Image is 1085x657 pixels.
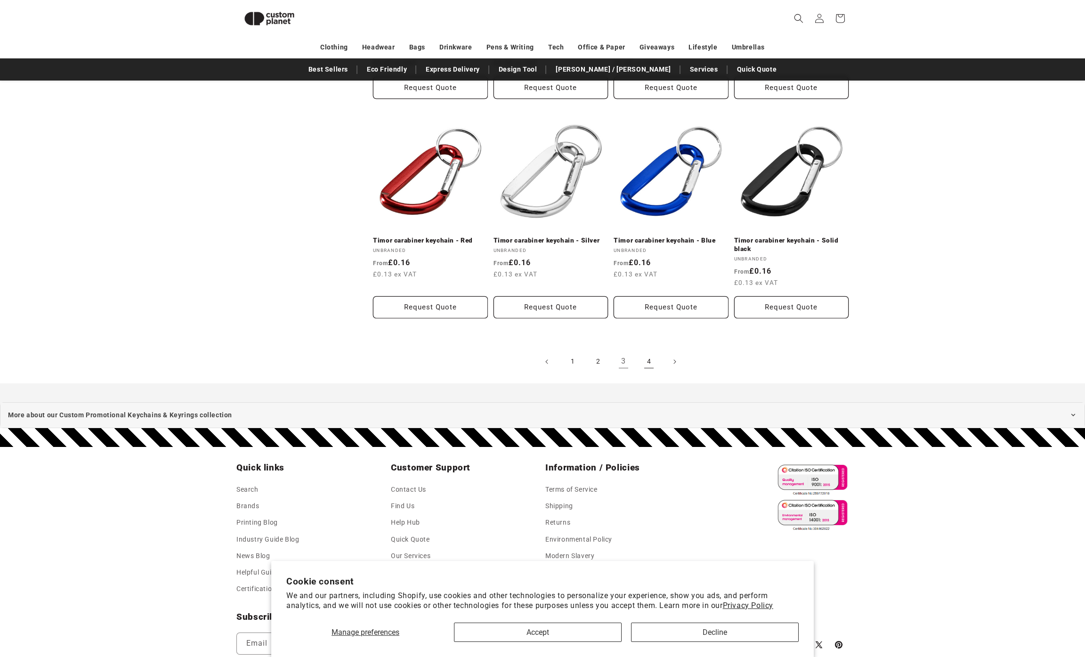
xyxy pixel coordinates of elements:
button: Manage preferences [286,623,445,642]
button: Request Quote [373,77,488,99]
a: Previous page [537,351,558,372]
a: Next page [664,351,685,372]
p: We and our partners, including Shopify, use cookies and other technologies to personalize your ex... [286,591,799,611]
button: Decline [631,623,799,642]
a: Drinkware [439,39,472,56]
span: More about our Custom Promotional Keychains & Keyrings collection [8,409,232,421]
img: ISO 9001 Certified [774,462,849,497]
img: ISO 14001 Certified [774,497,849,533]
a: Environmental Policy [545,531,612,548]
a: Privacy Policy [723,601,773,610]
a: Best Sellers [304,61,353,78]
a: Page 2 [588,351,608,372]
a: Services [685,61,723,78]
a: Timor carabiner keychain - Silver [494,236,608,245]
h2: Information / Policies [545,462,694,473]
a: Timor carabiner keychain - Solid black [734,236,849,253]
a: Quick Quote [732,61,782,78]
button: Accept [454,623,622,642]
a: Umbrellas [732,39,765,56]
a: Page 1 [562,351,583,372]
span: Manage preferences [332,628,399,637]
a: Eco Friendly [362,61,412,78]
button: Request Quote [734,296,849,318]
a: Office & Paper [578,39,625,56]
a: Giveaways [640,39,674,56]
a: Find Us [391,498,414,514]
a: Page 3 [613,351,634,372]
summary: Search [788,8,809,29]
nav: Pagination [373,351,849,372]
a: Bags [409,39,425,56]
a: Clothing [320,39,348,56]
a: Modern Slavery [545,548,594,564]
a: Design Tool [494,61,542,78]
a: Search [236,484,259,498]
a: Timor carabiner keychain - Red [373,236,488,245]
a: Our Services [391,548,430,564]
a: Express Delivery [421,61,485,78]
h2: Customer Support [391,462,540,473]
a: Helpful Guides [236,564,283,581]
a: Page 4 [639,351,659,372]
a: Lifestyle [688,39,717,56]
a: Printing Blog [236,514,278,531]
a: Tech [548,39,564,56]
button: Request Quote [614,296,729,318]
iframe: Chat Widget [923,555,1085,657]
a: Contact Us [391,484,426,498]
button: Request Quote [373,296,488,318]
a: Timor carabiner keychain - Blue [614,236,729,245]
a: Terms of Service [545,484,598,498]
a: Headwear [362,39,395,56]
a: Shipping [545,498,573,514]
button: Request Quote [734,77,849,99]
a: Industry Guide Blog [236,531,299,548]
button: Request Quote [494,77,608,99]
button: Request Quote [614,77,729,99]
a: Quick Quote [391,531,430,548]
a: Brands [236,498,259,514]
img: Custom Planet [236,4,302,33]
a: Certifications [236,581,279,597]
a: Help Hub [391,514,420,531]
a: Pens & Writing [486,39,534,56]
button: Request Quote [494,296,608,318]
a: [PERSON_NAME] / [PERSON_NAME] [551,61,675,78]
h2: Subscribe to our emails [236,611,725,623]
a: News Blog [236,548,270,564]
a: Returns [545,514,570,531]
h2: Cookie consent [286,576,799,587]
h2: Quick links [236,462,385,473]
